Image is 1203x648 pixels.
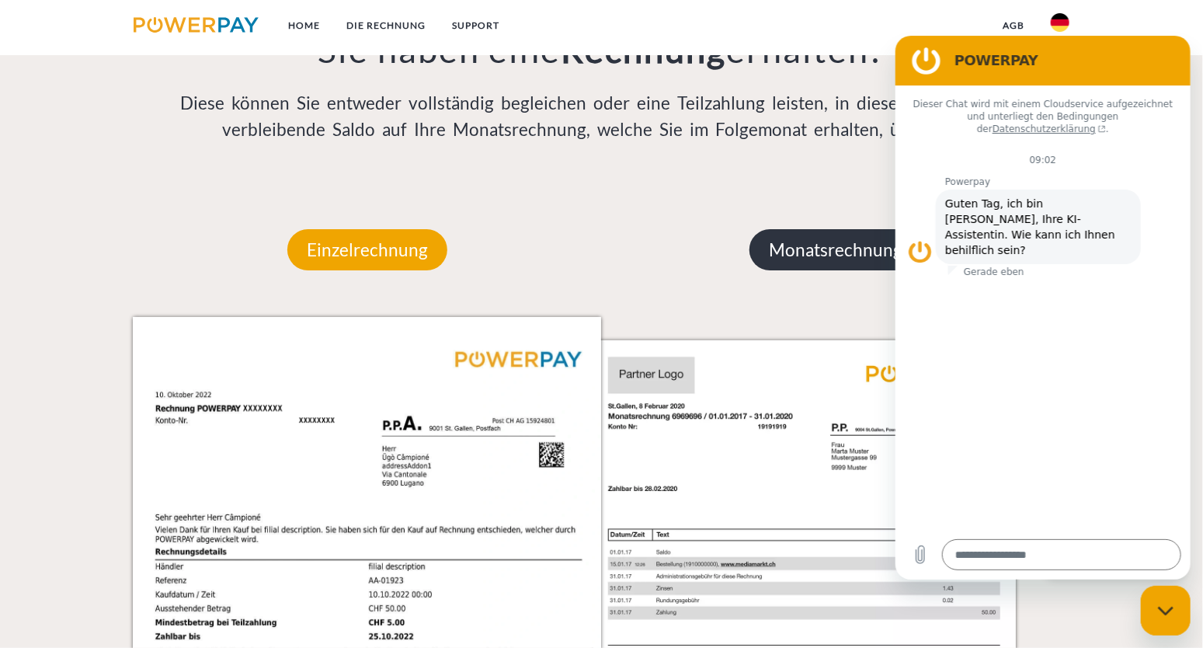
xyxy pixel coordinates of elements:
[1141,586,1191,636] iframe: Schaltfläche zum Öffnen des Messaging-Fensters; Konversation läuft
[134,17,259,33] img: logo-powerpay.svg
[133,91,1070,144] p: Diese können Sie entweder vollständig begleichen oder eine Teilzahlung leisten, in diesem Fall wi...
[287,229,447,271] p: Einzelrechnung
[895,36,1191,580] iframe: Messaging-Fenster
[333,12,439,40] a: DIE RECHNUNG
[275,12,333,40] a: Home
[989,12,1038,40] a: agb
[1051,13,1069,32] img: de
[561,29,726,71] b: Rechnung
[749,229,922,271] p: Monatsrechnung
[439,12,513,40] a: SUPPORT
